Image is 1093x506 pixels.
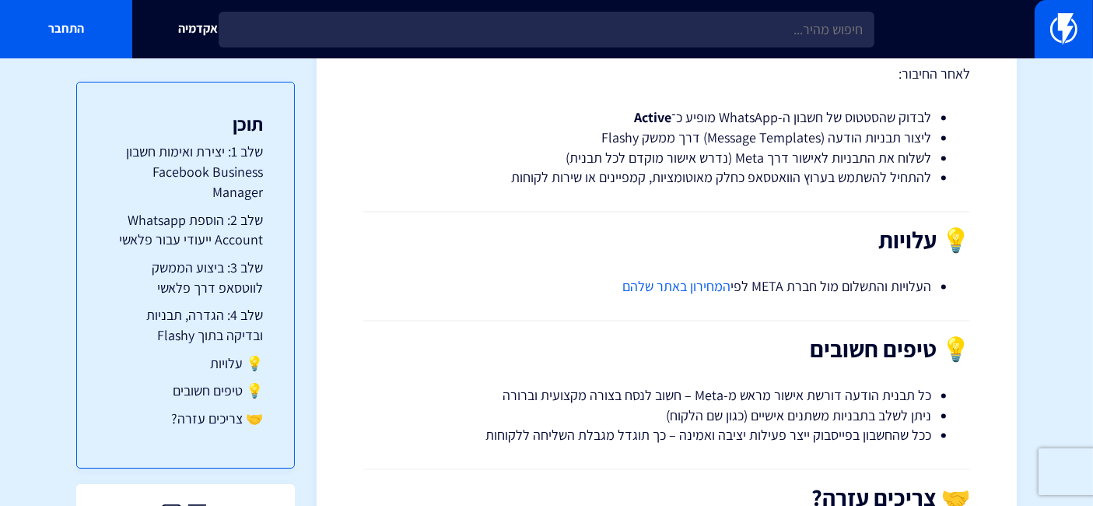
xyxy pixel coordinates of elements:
[108,210,263,250] a: שלב 2: הוספת Whatsapp Account ייעודי עבור פלאשי
[402,426,931,446] li: ככל שהחשבון בפייסבוק ייצר פעילות יציבה ואמינה – כך תוגדל מגבלת השליחה ללקוחות
[219,12,874,47] input: חיפוש מהיר...
[363,337,970,363] h2: 💡 טיפים חשובים
[108,258,263,297] a: שלב 3: ביצוע הממשק לווטסאפ דרך פלאשי
[108,305,263,345] a: שלב 4: הגדרה, תבניות ובדיקה בתוך Flashy
[108,142,263,202] a: שלב 1: יצירת ואימות חשבון Facebook Business Manager
[108,114,263,134] h3: תוכן
[402,406,931,427] li: ניתן לשלב בתבניות משתנים אישיים (כגון שם הלקוח)
[622,278,730,296] a: המחירון באתר שלהם
[108,409,263,429] a: 🤝 צריכים עזרה?
[108,381,263,401] a: 💡 טיפים חשובים
[363,63,970,85] p: לאחר החיבור:
[402,168,931,188] li: להתחיל להשתמש בערוץ הוואטסאפ כחלק מאוטומציות, קמפיינים או שירות לקוחות
[108,353,263,374] a: 💡 עלויות
[402,149,931,169] li: לשלוח את התבניות לאישור דרך Meta (נדרש אישור מוקדם לכל תבנית)
[402,277,931,297] li: העלויות והתשלום מול חברת META לפי
[634,109,671,127] strong: Active
[402,128,931,149] li: ליצור תבניות הודעה (Message Templates) דרך ממשק Flashy
[402,108,931,128] li: לבדוק שהסטטוס של חשבון ה-WhatsApp מופיע כ־
[402,386,931,406] li: כל תבנית הודעה דורשת אישור מראש מ-Meta – חשוב לנסח בצורה מקצועית וברורה
[363,228,970,254] h2: 💡 עלויות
